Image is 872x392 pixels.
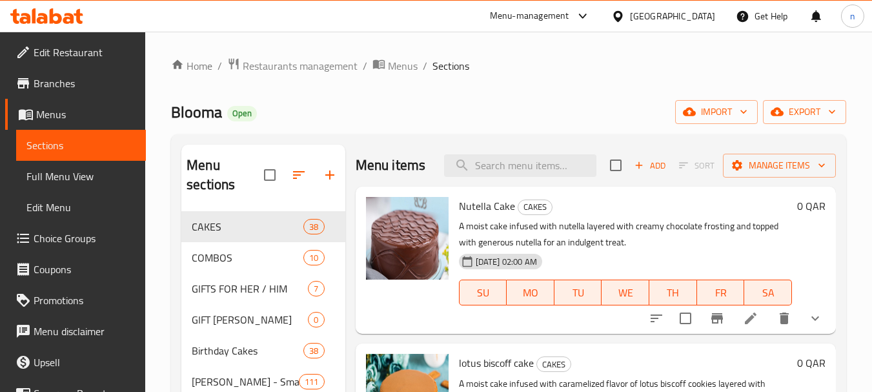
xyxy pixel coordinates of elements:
[629,156,671,176] span: Add item
[459,353,534,373] span: lotus biscoff cake
[5,37,146,68] a: Edit Restaurant
[5,254,146,285] a: Coupons
[34,324,136,339] span: Menu disclaimer
[602,280,649,305] button: WE
[459,196,515,216] span: Nutella Cake
[34,262,136,277] span: Coupons
[641,303,672,334] button: sort-choices
[423,58,427,74] li: /
[432,58,469,74] span: Sections
[773,104,836,120] span: export
[512,284,549,302] span: MO
[192,312,308,327] span: GIFT [PERSON_NAME]
[26,200,136,215] span: Edit Menu
[309,314,323,326] span: 0
[388,58,418,74] span: Menus
[629,156,671,176] button: Add
[518,200,553,215] div: CAKES
[607,284,644,302] span: WE
[723,154,836,178] button: Manage items
[36,107,136,122] span: Menus
[314,160,345,191] button: Add section
[308,312,324,327] div: items
[537,357,571,372] span: CAKES
[554,280,602,305] button: TU
[769,303,800,334] button: delete
[363,58,367,74] li: /
[218,58,222,74] li: /
[192,219,303,234] span: CAKES
[16,161,146,192] a: Full Menu View
[5,68,146,99] a: Branches
[192,281,308,296] div: GIFTS FOR HER / HIM
[685,104,747,120] span: import
[850,9,855,23] span: n
[171,98,222,127] span: Blooma
[490,8,569,24] div: Menu-management
[797,354,826,372] h6: 0 QAR
[299,374,324,389] div: items
[471,256,542,268] span: [DATE] 02:00 AM
[303,250,324,265] div: items
[356,156,426,175] h2: Menu items
[444,154,596,177] input: search
[465,284,502,302] span: SU
[5,316,146,347] a: Menu disclaimer
[763,100,846,124] button: export
[34,45,136,60] span: Edit Restaurant
[702,284,740,302] span: FR
[283,160,314,191] span: Sort sections
[602,152,629,179] span: Select section
[308,281,324,296] div: items
[5,223,146,254] a: Choice Groups
[303,219,324,234] div: items
[34,293,136,308] span: Promotions
[459,280,507,305] button: SU
[181,335,345,366] div: Birthday Cakes38
[181,242,345,273] div: COMBOS10
[5,347,146,378] a: Upsell
[309,283,323,295] span: 7
[34,231,136,246] span: Choice Groups
[227,57,358,74] a: Restaurants management
[227,106,257,121] div: Open
[697,280,745,305] button: FR
[733,158,826,174] span: Manage items
[34,76,136,91] span: Branches
[633,158,667,173] span: Add
[304,221,323,233] span: 38
[192,374,299,389] div: Bento Cakes - Small Cake For 1 To 2 Persons
[299,376,323,388] span: 111
[366,197,449,280] img: Nutella Cake
[5,285,146,316] a: Promotions
[192,343,303,358] span: Birthday Cakes
[16,130,146,161] a: Sections
[560,284,597,302] span: TU
[304,252,323,264] span: 10
[192,374,299,389] span: [PERSON_NAME] - Small Cake For 1 To 2 Persons
[192,312,308,327] div: GIFT BOUQUET
[507,280,554,305] button: MO
[26,138,136,153] span: Sections
[654,284,692,302] span: TH
[34,355,136,370] span: Upsell
[797,197,826,215] h6: 0 QAR
[171,58,212,74] a: Home
[304,345,323,357] span: 38
[630,9,715,23] div: [GEOGRAPHIC_DATA]
[171,57,846,74] nav: breadcrumb
[16,192,146,223] a: Edit Menu
[256,161,283,189] span: Select all sections
[181,304,345,335] div: GIFT [PERSON_NAME]0
[372,57,418,74] a: Menus
[536,356,571,372] div: CAKES
[181,273,345,304] div: GIFTS FOR HER / HIM7
[749,284,787,302] span: SA
[181,211,345,242] div: CAKES38
[672,305,699,332] span: Select to update
[675,100,758,124] button: import
[227,108,257,119] span: Open
[187,156,263,194] h2: Menu sections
